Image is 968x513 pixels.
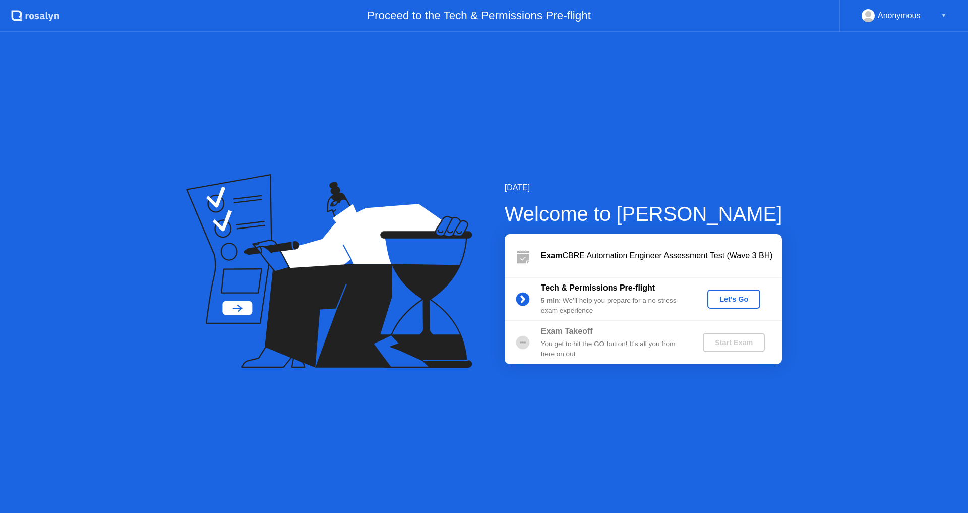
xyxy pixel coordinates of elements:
div: [DATE] [505,182,782,194]
button: Start Exam [703,333,765,352]
b: Exam Takeoff [541,327,593,335]
div: ▼ [941,9,946,22]
div: You get to hit the GO button! It’s all you from here on out [541,339,686,360]
b: Tech & Permissions Pre-flight [541,283,655,292]
div: Welcome to [PERSON_NAME] [505,199,782,229]
div: CBRE Automation Engineer Assessment Test (Wave 3 BH) [541,250,782,262]
b: Exam [541,251,563,260]
div: Start Exam [707,338,761,347]
div: : We’ll help you prepare for a no-stress exam experience [541,296,686,316]
div: Let's Go [711,295,756,303]
div: Anonymous [878,9,921,22]
button: Let's Go [707,290,760,309]
b: 5 min [541,297,559,304]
